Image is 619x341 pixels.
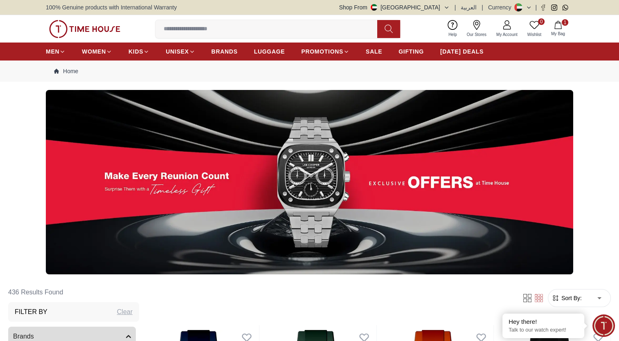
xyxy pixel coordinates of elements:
[15,307,47,317] h3: Filter By
[548,31,568,37] span: My Bag
[301,47,343,56] span: PROMOTIONS
[49,20,120,38] img: ...
[455,3,456,11] span: |
[540,4,546,11] a: Facebook
[538,18,545,25] span: 0
[535,3,537,11] span: |
[509,327,578,334] p: Talk to our watch expert!
[212,47,238,56] span: BRANDS
[366,47,382,56] span: SALE
[560,294,582,302] span: Sort By:
[8,283,139,302] h6: 436 Results Found
[46,44,65,59] a: MEN
[128,44,149,59] a: KIDS
[551,4,557,11] a: Instagram
[166,44,195,59] a: UNISEX
[445,31,460,38] span: Help
[301,44,349,59] a: PROMOTIONS
[493,31,521,38] span: My Account
[82,44,112,59] a: WOMEN
[562,4,568,11] a: Whatsapp
[482,3,483,11] span: |
[522,18,546,39] a: 0Wishlist
[562,19,568,26] span: 1
[212,44,238,59] a: BRANDS
[46,61,573,82] nav: Breadcrumb
[117,307,133,317] div: Clear
[546,19,570,38] button: 1My Bag
[371,4,377,11] img: United Arab Emirates
[46,90,573,274] img: ...
[462,18,491,39] a: Our Stores
[488,3,515,11] div: Currency
[254,44,285,59] a: LUGGAGE
[440,47,484,56] span: [DATE] DEALS
[464,31,490,38] span: Our Stores
[461,3,477,11] button: العربية
[54,67,78,75] a: Home
[46,3,177,11] span: 100% Genuine products with International Warranty
[398,47,424,56] span: GIFTING
[398,44,424,59] a: GIFTING
[128,47,143,56] span: KIDS
[46,47,59,56] span: MEN
[166,47,189,56] span: UNISEX
[551,294,582,302] button: Sort By:
[509,318,578,326] div: Hey there!
[254,47,285,56] span: LUGGAGE
[366,44,382,59] a: SALE
[524,31,545,38] span: Wishlist
[443,18,462,39] a: Help
[82,47,106,56] span: WOMEN
[440,44,484,59] a: [DATE] DEALS
[339,3,450,11] button: Shop From[GEOGRAPHIC_DATA]
[592,314,615,337] div: Chat Widget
